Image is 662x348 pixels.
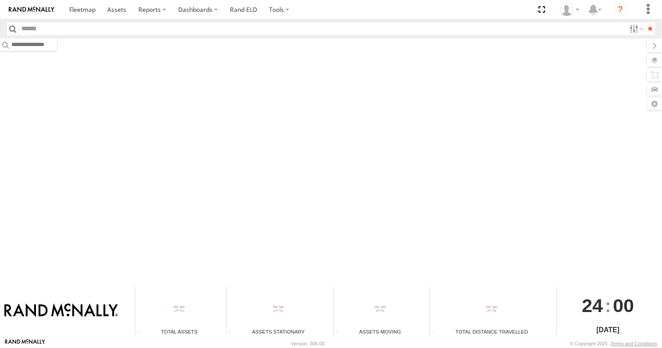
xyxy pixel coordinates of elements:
span: 00 [613,287,634,324]
div: Total number of Enabled Assets [135,329,149,335]
div: Total Distance Travelled [430,328,553,335]
div: Total number of assets current stationary. [227,329,240,335]
img: Rand McNally [4,303,118,318]
label: Search Filter Options [626,22,645,35]
div: Assets Moving [334,328,427,335]
img: rand-logo.svg [9,7,54,13]
div: [DATE] [557,325,658,335]
label: Map Settings [647,98,662,110]
div: : [557,287,658,324]
span: 24 [582,287,603,324]
div: © Copyright 2025 - [570,341,657,346]
div: Craig King [557,3,582,16]
i: ? [613,3,627,17]
div: Assets Stationary [227,328,330,335]
div: Total number of assets current in transit. [334,329,347,335]
div: Version: 306.00 [291,341,324,346]
a: Visit our Website [5,339,45,348]
div: Total Assets [135,328,223,335]
div: Total distance travelled by all assets within specified date range and applied filters [430,329,443,335]
a: Terms and Conditions [611,341,657,346]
